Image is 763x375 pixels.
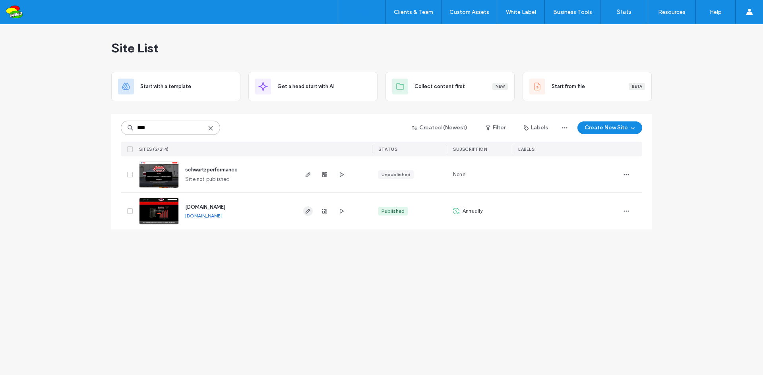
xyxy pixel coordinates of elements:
[248,72,378,101] div: Get a head start with AI
[385,72,515,101] div: Collect content firstNew
[658,9,686,15] label: Resources
[453,146,487,152] span: SUBSCRIPTION
[414,83,465,90] span: Collect content first
[523,72,652,101] div: Start from fileBeta
[518,146,534,152] span: LABELS
[381,171,411,178] div: Unpublished
[185,167,238,173] a: schwartzperformance
[617,8,631,15] label: Stats
[111,72,240,101] div: Start with a template
[381,208,405,215] div: Published
[185,213,222,219] a: [DOMAIN_NAME]
[185,175,230,183] span: Site not published
[140,83,191,90] span: Start with a template
[18,6,34,13] span: Help
[577,121,642,134] button: Create New Site
[710,9,722,15] label: Help
[453,171,465,179] span: None
[185,204,225,210] a: [DOMAIN_NAME]
[492,83,508,90] div: New
[405,121,474,134] button: Created (Newest)
[629,83,645,90] div: Beta
[111,40,159,56] span: Site List
[553,9,592,15] label: Business Tools
[139,146,169,152] span: SITES (2/214)
[378,146,397,152] span: STATUS
[463,207,483,215] span: Annually
[394,9,433,15] label: Clients & Team
[478,121,513,134] button: Filter
[506,9,536,15] label: White Label
[552,83,585,90] span: Start from file
[449,9,489,15] label: Custom Assets
[277,83,334,90] span: Get a head start with AI
[355,8,369,15] label: Sites
[517,121,555,134] button: Labels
